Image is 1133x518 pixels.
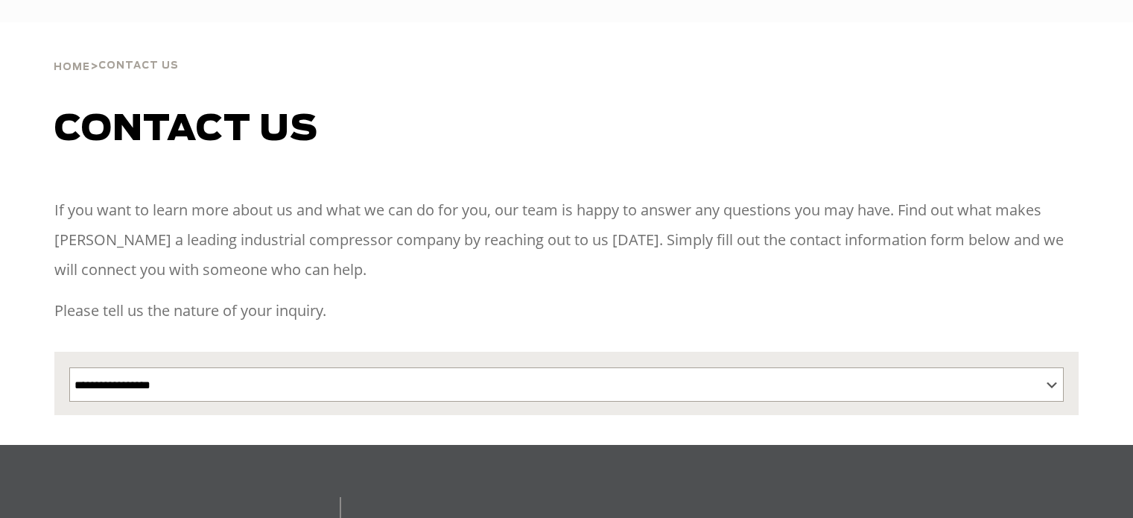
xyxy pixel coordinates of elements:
[54,60,90,73] a: Home
[54,112,318,148] span: Contact us
[54,296,1079,326] p: Please tell us the nature of your inquiry.
[54,195,1079,285] p: If you want to learn more about us and what we can do for you, our team is happy to answer any qu...
[98,61,179,71] span: Contact Us
[54,63,90,72] span: Home
[54,22,179,79] div: >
